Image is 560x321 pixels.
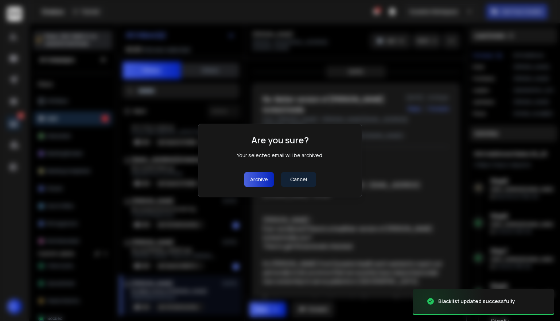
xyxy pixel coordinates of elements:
p: archive [250,176,268,183]
h1: Are you sure? [252,134,309,146]
div: Blacklist updated successfully [438,298,515,305]
div: Your selected email will be archived. [237,152,323,159]
button: Cancel [281,172,316,187]
button: archive [244,172,274,187]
